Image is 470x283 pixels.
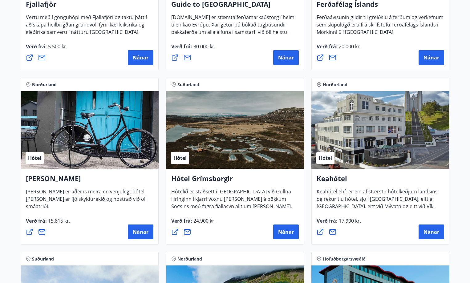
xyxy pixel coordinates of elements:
[338,43,361,50] span: 20.000 kr.
[278,54,294,61] span: Nánar
[32,82,57,88] span: Norðurland
[192,43,216,50] span: 30.000 kr.
[338,217,361,224] span: 17.900 kr.
[171,188,292,229] span: Hótelið er staðsett í [GEOGRAPHIC_DATA] við Gullna Hringinn í kjarri vöxnu [PERSON_NAME] á bökkum...
[26,174,153,188] h4: [PERSON_NAME]
[423,228,439,235] span: Nánar
[171,14,296,55] span: [DOMAIN_NAME] er stærsta ferðamarkaðstorg í heimi tileinkað Evrópu. Þar getur þú bókað tugþúsundi...
[133,228,148,235] span: Nánar
[47,43,67,50] span: 5.500 kr.
[192,217,216,224] span: 24.900 kr.
[26,217,70,229] span: Verð frá :
[26,43,67,55] span: Verð frá :
[317,14,444,40] span: Ferðaávísunin gildir til greiðslu á ferðum og verkefnum sem skipulögð eru frá skrifstofu Ferðafél...
[317,174,444,188] h4: Keahótel
[177,256,202,262] span: Norðurland
[171,174,299,188] h4: Hótel Grímsborgir
[128,50,153,65] button: Nánar
[317,43,361,55] span: Verð frá :
[317,217,361,229] span: Verð frá :
[273,224,299,239] button: Nánar
[32,256,54,262] span: Suðurland
[317,188,438,229] span: Keahótel ehf. er ein af stærstu hótelkeðjum landsins og rekur tíu hótel, sjö í [GEOGRAPHIC_DATA],...
[273,50,299,65] button: Nánar
[28,155,41,161] span: Hótel
[278,228,294,235] span: Nánar
[323,256,366,262] span: Höfuðborgarsvæðið
[26,188,147,215] span: [PERSON_NAME] er aðeins meira en venjulegt hótel. [PERSON_NAME] er fjölskyldurekið og nostrað við...
[319,155,332,161] span: Hótel
[323,82,347,88] span: Norðurland
[133,54,148,61] span: Nánar
[47,217,70,224] span: 15.815 kr.
[177,82,199,88] span: Suðurland
[423,54,439,61] span: Nánar
[419,50,444,65] button: Nánar
[128,224,153,239] button: Nánar
[419,224,444,239] button: Nánar
[171,217,216,229] span: Verð frá :
[173,155,187,161] span: Hótel
[171,43,216,55] span: Verð frá :
[26,14,147,40] span: Vertu með í gönguhópi með Fjallafjöri og taktu þátt í að skapa heilbrigðan grundvöll fyrir kærlei...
